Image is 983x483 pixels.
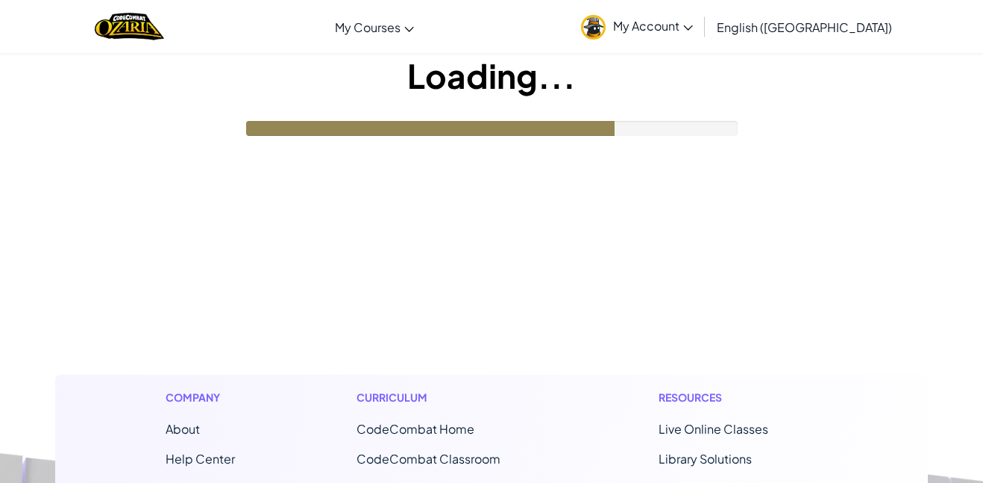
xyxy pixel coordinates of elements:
a: My Account [574,3,700,50]
h1: Curriculum [357,390,537,405]
a: Help Center [166,451,235,467]
img: avatar [581,15,606,40]
a: My Courses [327,7,421,47]
span: My Courses [335,19,401,35]
span: My Account [613,18,693,34]
span: CodeCombat Home [357,421,474,437]
h1: Resources [659,390,817,405]
a: English ([GEOGRAPHIC_DATA]) [709,7,899,47]
a: Live Online Classes [659,421,768,437]
a: About [166,421,200,437]
img: Home [95,11,164,42]
a: Library Solutions [659,451,752,467]
span: English ([GEOGRAPHIC_DATA]) [717,19,892,35]
h1: Company [166,390,235,405]
a: CodeCombat Classroom [357,451,500,467]
a: Ozaria by CodeCombat logo [95,11,164,42]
